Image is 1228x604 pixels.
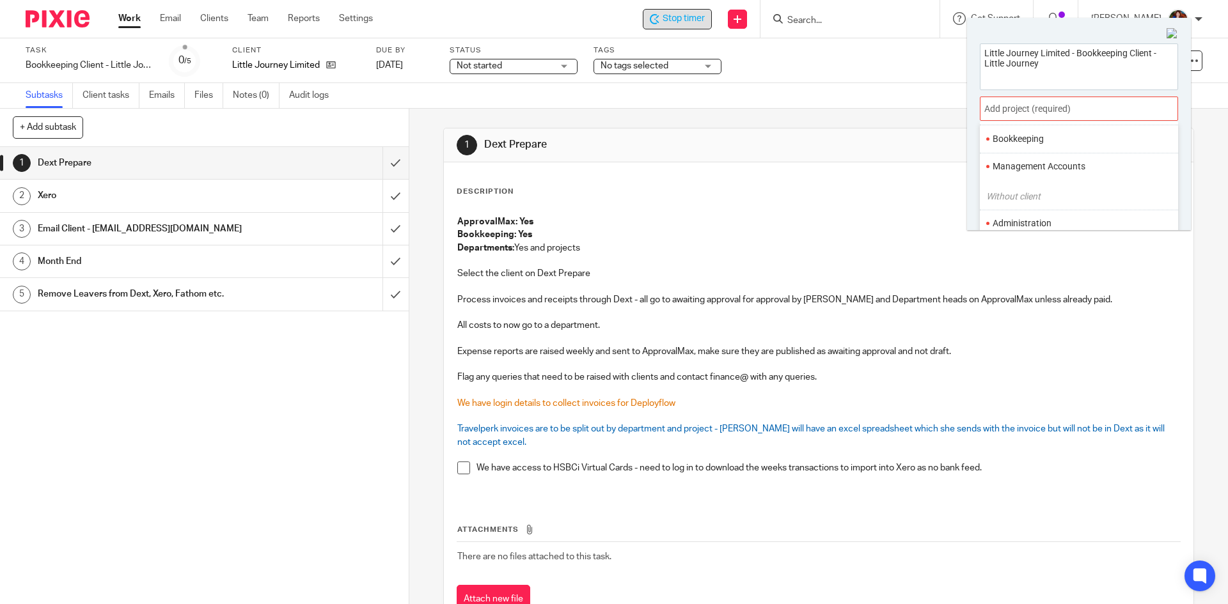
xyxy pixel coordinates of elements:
div: 1 [457,135,477,155]
label: Task [26,45,153,56]
p: We have access to HSBCi Virtual Cards - need to log in to download the weeks transactions to impo... [476,461,1179,474]
strong: ApprovalMax: Yes [457,217,533,226]
label: Status [450,45,578,56]
label: Due by [376,45,434,56]
a: Clients [200,12,228,25]
p: Flag any queries that need to be raised with clients and contact finance@ with any queries. [457,371,1179,383]
a: Client tasks [83,83,139,108]
p: Yes and projects [457,242,1179,254]
a: Work [118,12,141,25]
div: 3 [13,220,31,238]
div: 2 [13,187,31,205]
a: Settings [339,12,373,25]
span: No tags selected [601,61,668,70]
p: Process invoices and receipts through Dext - all go to awaiting approval for approval by [PERSON_... [457,293,1179,306]
span: Get Support [971,14,1020,23]
p: Little Journey Limited [232,59,320,72]
span: We have login details to collect invoices for Deployflow [457,399,675,408]
li: Favorite [1160,158,1175,175]
textarea: Little Journey Limited - Bookkeeping Client - Little Journey [980,44,1177,86]
ul: Bookkeeping Without client [980,125,1178,152]
a: Reports [288,12,320,25]
a: Subtasks [26,83,73,108]
label: Tags [594,45,721,56]
ul: Administration [980,210,1178,237]
a: Email [160,12,181,25]
li: Favorite [1160,215,1175,232]
div: Little Journey Limited - Bookkeeping Client - Little Journey [643,9,712,29]
a: Notes (0) [233,83,279,108]
span: Stop timer [663,12,705,26]
label: Client [232,45,360,56]
div: 0 [178,53,191,68]
h1: Month End [38,252,259,271]
span: Not started [457,61,502,70]
a: Team [248,12,269,25]
strong: Bookkeeping: Yes [457,230,532,239]
h1: Dext Prepare [38,153,259,173]
h1: Email Client - [EMAIL_ADDRESS][DOMAIN_NAME] [38,219,259,238]
small: /5 [184,58,191,65]
h1: Xero [38,186,259,205]
a: Files [194,83,223,108]
div: 5 [13,286,31,304]
strong: Departments: [457,244,514,252]
span: [DATE] [376,61,403,70]
h1: Dext Prepare [484,138,846,151]
li: Favorite [1160,130,1175,147]
input: Search [786,15,901,27]
button: + Add subtask [13,116,83,138]
i: Without client [986,191,1041,201]
li: Bookkeeping Without client [993,132,1160,146]
span: Travelperk invoices are to be split out by department and project - [PERSON_NAME] will have an ex... [457,424,1167,446]
p: Description [457,187,514,197]
img: Pixie [26,10,90,27]
li: Management Accounts Without client [993,160,1160,173]
img: Nicole.jpeg [1168,9,1188,29]
ul: Management Accounts Without client [980,153,1178,180]
h1: Remove Leavers from Dext, Xero, Fathom etc. [38,284,259,304]
p: [PERSON_NAME] [1091,12,1161,25]
p: All costs to now go to a department. [457,319,1179,332]
a: Emails [149,83,185,108]
div: Bookkeeping Client - Little Journey [26,59,153,72]
li: Administration [993,217,1160,230]
div: 4 [13,252,31,270]
a: Audit logs [289,83,338,108]
p: Expense reports are raised weekly and sent to ApprovalMax, make sure they are published as awaiti... [457,345,1179,358]
span: There are no files attached to this task. [457,552,611,561]
img: Close [1167,28,1178,40]
p: Select the client on Dext Prepare [457,267,1179,280]
div: 1 [13,154,31,172]
span: Attachments [457,526,519,533]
